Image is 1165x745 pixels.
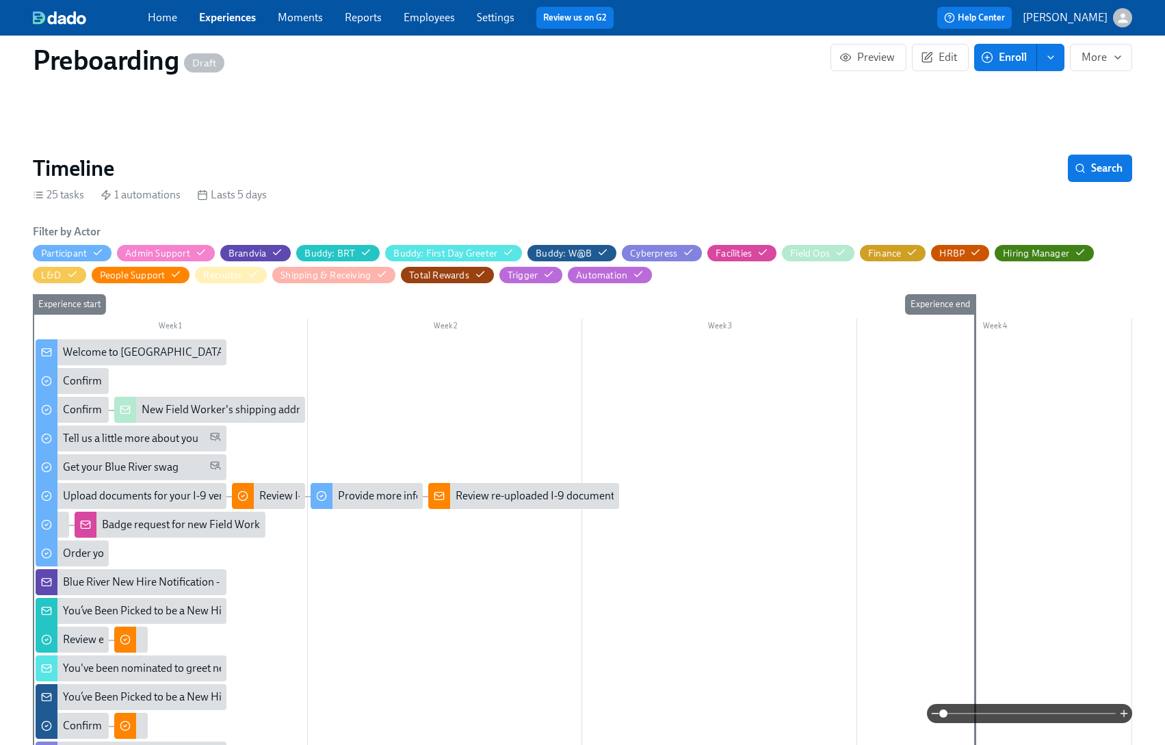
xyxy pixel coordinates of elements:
div: Confirm your preferred name [63,374,200,389]
a: Experiences [199,11,256,24]
div: Blue River New Hire Notification - {{ participant.fullName }} [63,575,339,590]
button: Brandvia [220,245,291,261]
div: Order your field clothing [63,546,177,561]
div: Experience start [33,294,106,315]
button: Enroll [974,44,1037,71]
button: Cyberpress [622,245,702,261]
button: Review us on G2 [536,7,614,29]
div: Confirm whether you can be a Woman @ BRT buddy [36,713,109,739]
div: Hide Hiring Manager [1003,247,1069,260]
button: Trigger [499,267,562,283]
div: Week 2 [308,319,583,337]
div: Order your field clothing [36,540,109,566]
div: Hide L&D [41,269,62,282]
div: Hide Trigger [508,269,538,282]
button: Finance [860,245,926,261]
div: Badge request for new Field Worker {{ participant.fullName }}, starting {{ participant.startDate ... [102,517,623,532]
div: Welcome to [GEOGRAPHIC_DATA], {{ participant.firstName }}! [36,339,226,365]
h2: Timeline [33,155,114,182]
span: Search [1077,161,1123,175]
h1: Preboarding [33,44,224,77]
button: HRBP [931,245,989,261]
div: Confirm whether you can be a Woman @ BRT buddy [63,718,306,733]
div: You've been nominated to greet new [PERSON_NAME] {{ participant.fullName }} on their first day [36,655,226,681]
div: Hide Total Rewards [409,269,469,282]
div: Confirm your shipping address [63,402,207,417]
button: Facilities [707,245,776,261]
div: Hide People Support [100,269,166,282]
div: Hide HRBP [939,247,965,260]
div: Provide more information for your I-9 verification [311,483,423,509]
button: [PERSON_NAME] [1023,8,1132,27]
div: Hide Recruiter [203,269,242,282]
div: You’ve Been Picked to be a New Hire’s [PERSON_NAME]! [36,598,226,624]
img: dado [33,11,86,25]
span: Preview [842,51,895,64]
div: You’ve Been Picked to be a New Hire’s Women @ Blue River Buddy! [36,684,226,710]
div: Hide Automation [576,269,627,282]
div: You've been nominated to greet new [PERSON_NAME] {{ participant.fullName }} on their first day [63,661,516,676]
div: You’ve Been Picked to be a New Hire’s [PERSON_NAME]! [63,603,328,618]
div: You’ve Been Picked to be a New Hire’s Women @ Blue River Buddy! [63,690,374,705]
button: Participant [33,245,112,261]
div: Hide Brandvia [228,247,267,260]
a: Settings [477,11,514,24]
div: Choose a new BRT buddy [142,632,260,647]
button: Edit [912,44,969,71]
div: Hide Admin Support [125,247,190,260]
button: Field Ops [782,245,854,261]
a: Home [148,11,177,24]
a: dado [33,11,148,25]
div: Experience end [905,294,976,315]
div: Upload documents for your I-9 verification [36,483,226,509]
a: Moments [278,11,323,24]
div: Choose a new BRT buddy [114,627,148,653]
div: Tell us a little more about you [36,426,226,452]
a: Reports [345,11,382,24]
a: Review us on G2 [543,11,607,25]
button: Hiring Manager [995,245,1094,261]
button: Search [1068,155,1132,182]
span: Personal Email [210,431,221,447]
p: [PERSON_NAME] [1023,10,1108,25]
div: Hide Facilities [716,247,752,260]
div: Get your Blue River swag [36,454,226,480]
div: Blue River New Hire Notification - {{ participant.fullName }} [36,569,226,595]
span: Draft [184,58,224,68]
div: New Field Worker's shipping address: {{ participant.fullName }}, starting {{ participant.startDat... [114,397,305,423]
div: Get your Blue River swag [63,460,179,475]
div: Provide a photo for your BRT badge [63,517,229,532]
button: Recruiter [195,267,267,283]
div: Hide Shipping & Receiving [280,269,371,282]
div: Confirm your shipping address [36,397,109,423]
button: enroll [1037,44,1064,71]
div: Welcome to [GEOGRAPHIC_DATA], {{ participant.firstName }}! [63,345,356,360]
button: Shipping & Receiving [272,267,395,283]
button: Buddy: W@B [527,245,616,261]
div: Upload documents for your I-9 verification [63,488,261,504]
div: Review expectations and confirm whether you can be an Onboard Buddy [63,632,399,647]
div: Hide Cyberpress [630,247,677,260]
div: Hide Buddy: First Day Greeter [393,247,497,260]
span: Enroll [984,51,1027,64]
div: Hide Participant [41,247,87,260]
span: Help Center [944,11,1005,25]
span: Edit [924,51,957,64]
button: Admin Support [117,245,215,261]
div: Choose a new W@B buddy [114,713,148,739]
div: 1 automations [101,187,181,202]
button: More [1070,44,1132,71]
div: Confirm your preferred name [36,368,109,394]
span: Personal Email [210,460,221,475]
h6: Filter by Actor [33,224,101,239]
div: Review I-9 documents [232,483,305,509]
button: People Support [92,267,190,283]
div: New Field Worker's shipping address: {{ participant.fullName }}, starting {{ participant.startDat... [142,402,643,417]
div: Provide a photo for your BRT badge [36,512,69,538]
div: Hide Field Ops [790,247,830,260]
div: Week 1 [33,319,308,337]
div: Badge request for new Field Worker {{ participant.fullName }}, starting {{ participant.startDate ... [75,512,265,538]
div: Choose a new W@B buddy [142,718,267,733]
button: L&D [33,267,86,283]
button: Preview [830,44,906,71]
